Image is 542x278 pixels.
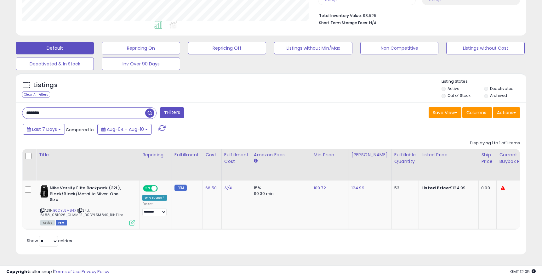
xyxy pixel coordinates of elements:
[442,79,526,85] p: Listing States:
[174,152,200,158] div: Fulfillment
[205,185,217,191] a: 66.50
[160,107,184,118] button: Filters
[360,42,438,54] button: Non Competitive
[16,58,94,70] button: Deactivated & In Stock
[6,269,29,275] strong: Copyright
[157,186,167,191] span: OFF
[254,158,258,164] small: Amazon Fees.
[510,269,536,275] span: 2025-08-18 12:05 GMT
[33,81,58,90] h5: Listings
[351,185,364,191] a: 124.99
[421,185,474,191] div: $124.99
[369,20,377,26] span: N/A
[421,185,450,191] b: Listed Price:
[142,195,167,201] div: Win BuyBox *
[40,220,55,225] span: All listings currently available for purchase on Amazon
[394,152,416,165] div: Fulfillable Quantity
[314,185,326,191] a: 109.72
[40,208,123,217] span: | SKU: 61.88_081026_CHAMPS_B0DYL5M84X_Blk Elite
[481,152,494,165] div: Ship Price
[142,152,169,158] div: Repricing
[224,185,232,191] a: N/A
[394,185,414,191] div: 53
[188,42,266,54] button: Repricing Off
[82,269,109,275] a: Privacy Policy
[22,92,50,97] div: Clear All Filters
[254,152,308,158] div: Amazon Fees
[50,185,126,204] b: Nike Varsity Elite Backpack (32L), Black/Black/Metallic Silver, One Size
[254,185,306,191] div: 15%
[466,109,486,116] span: Columns
[6,269,109,275] div: seller snap | |
[39,152,137,158] div: Title
[224,152,248,165] div: Fulfillment Cost
[66,127,95,133] span: Compared to:
[448,86,459,91] label: Active
[499,152,532,165] div: Current Buybox Price
[23,124,65,135] button: Last 7 Days
[16,42,94,54] button: Default
[107,126,144,132] span: Aug-04 - Aug-10
[319,11,515,19] li: $3,525
[32,126,57,132] span: Last 7 Days
[144,186,151,191] span: ON
[448,93,471,98] label: Out of Stock
[351,152,389,158] div: [PERSON_NAME]
[490,93,507,98] label: Archived
[314,152,346,158] div: Min Price
[40,185,48,198] img: 31tbBEhpMnL._SL40_.jpg
[462,107,492,118] button: Columns
[319,20,368,25] b: Short Term Storage Fees:
[97,124,152,135] button: Aug-04 - Aug-10
[446,42,524,54] button: Listings without Cost
[40,185,135,225] div: ASIN:
[429,107,461,118] button: Save View
[174,185,187,191] small: FBM
[274,42,352,54] button: Listings without Min/Max
[102,58,180,70] button: Inv Over 90 Days
[254,191,306,197] div: $0.30 min
[53,208,76,213] a: B0DYL5M84X
[481,185,492,191] div: 0.00
[421,152,476,158] div: Listed Price
[205,152,219,158] div: Cost
[319,13,362,18] b: Total Inventory Value:
[56,220,67,225] span: FBM
[142,202,167,216] div: Preset:
[102,42,180,54] button: Repricing On
[27,238,72,244] span: Show: entries
[493,107,520,118] button: Actions
[470,140,520,146] div: Displaying 1 to 1 of 1 items
[54,269,81,275] a: Terms of Use
[490,86,514,91] label: Deactivated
